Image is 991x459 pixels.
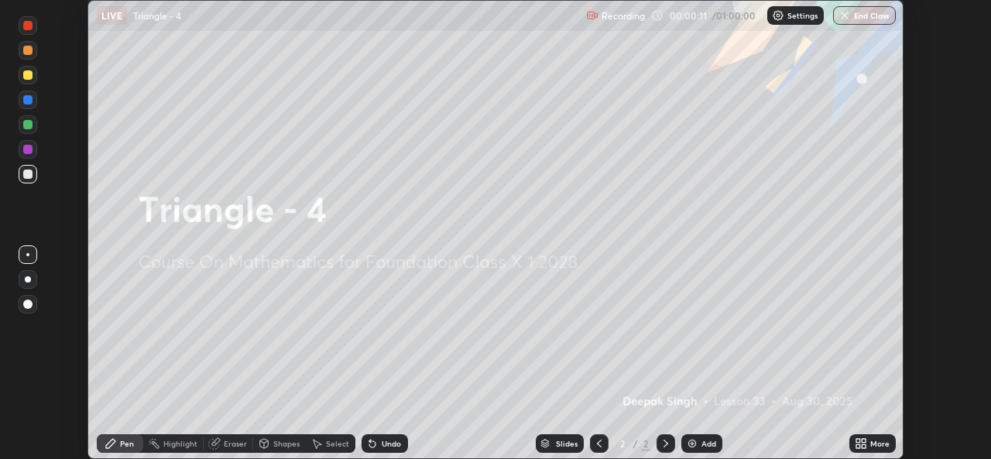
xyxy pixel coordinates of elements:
[101,9,122,22] p: LIVE
[133,9,181,22] p: Triangle - 4
[586,9,598,22] img: recording.375f2c34.svg
[120,440,134,447] div: Pen
[838,9,851,22] img: end-class-cross
[326,440,349,447] div: Select
[273,440,300,447] div: Shapes
[641,437,650,450] div: 2
[556,440,578,447] div: Slides
[787,12,818,19] p: Settings
[833,6,896,25] button: End Class
[772,9,784,22] img: class-settings-icons
[686,437,698,450] img: add-slide-button
[224,440,247,447] div: Eraser
[870,440,890,447] div: More
[163,440,197,447] div: Highlight
[701,440,716,447] div: Add
[602,10,645,22] p: Recording
[615,439,630,448] div: 2
[382,440,401,447] div: Undo
[633,439,638,448] div: /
